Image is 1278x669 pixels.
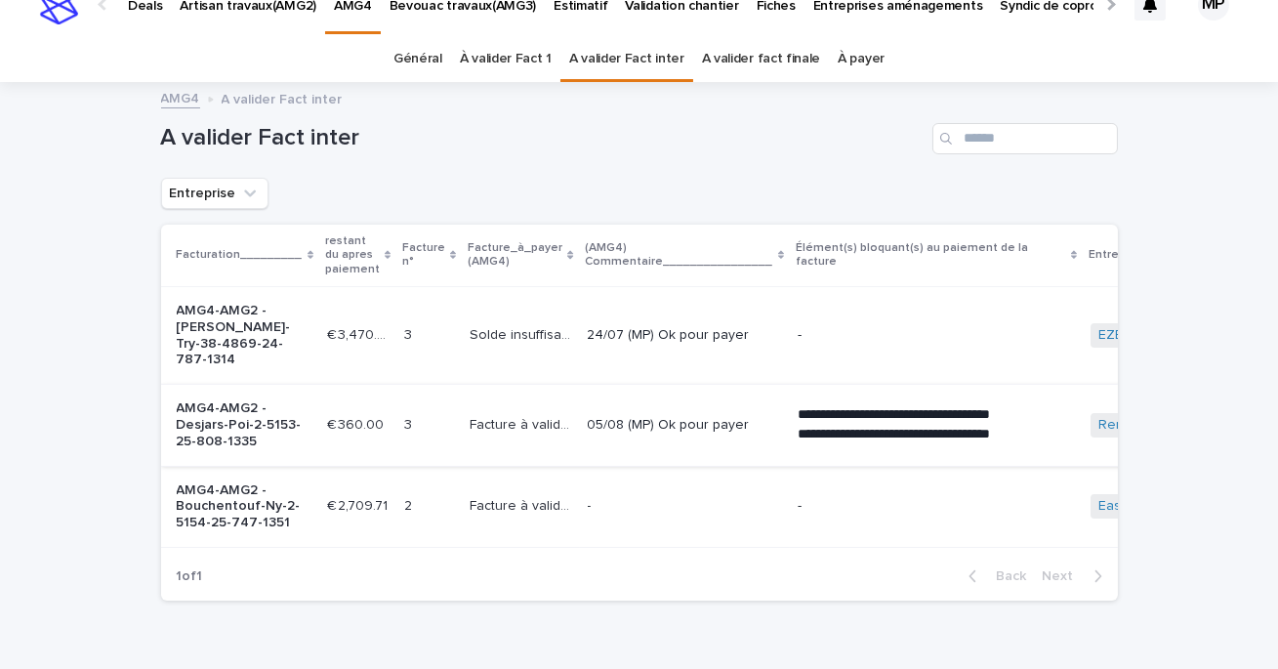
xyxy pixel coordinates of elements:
button: Entreprise [161,178,268,209]
input: Search [932,123,1118,154]
p: - [798,498,1075,515]
p: 2 [404,494,416,515]
span: Back [985,569,1027,583]
a: À payer [838,36,885,82]
p: AMG4-AMG2 - Bouchentouf-Ny-2-5154-25-747-1351 [177,482,311,531]
p: € 2,709.71 [327,494,392,515]
p: € 360.00 [327,413,388,434]
p: 3 [404,413,416,434]
p: Facturation_________ [177,244,303,266]
p: A valider Fact inter [222,87,343,108]
p: - [798,327,1075,344]
p: Solde insuffisant [470,323,575,344]
button: Back [953,567,1035,585]
p: Facture à valider [470,413,575,434]
p: (AMG4) Commentaire________________ [586,237,773,273]
p: Entreprise [1089,244,1146,266]
span: Next [1043,569,1086,583]
button: Next [1035,567,1118,585]
p: Facture_à_payer (AMG4) [468,237,562,273]
p: 24/07 (MP) Ok pour payer [588,327,782,344]
a: Easy Mobilier SASU [1098,498,1220,515]
p: AMG4-AMG2 - [PERSON_NAME]-Try-38-4869-24-787-1314 [177,303,311,368]
p: AMG4-AMG2 - Desjars-Poi-2-5153-25-808-1335 [177,400,311,449]
p: Facture à valider [470,494,575,515]
a: A valider fact finale [702,36,821,82]
p: 05/08 (MP) Ok pour payer [588,417,782,434]
a: AMG4 [161,86,200,108]
p: Élément(s) bloquant(s) au paiement de la facture [796,237,1066,273]
a: A valider Fact inter [569,36,684,82]
p: € 3,470.00 [327,323,392,344]
p: 3 [404,323,416,344]
p: Facture n° [402,237,445,273]
a: EZBAT SARL [1098,327,1177,344]
a: Général [393,36,442,82]
p: restant du apres paiement [325,230,380,280]
h1: A valider Fact inter [161,124,925,152]
p: 1 of 1 [161,553,219,601]
a: À valider Fact 1 [460,36,552,82]
p: - [588,498,782,515]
